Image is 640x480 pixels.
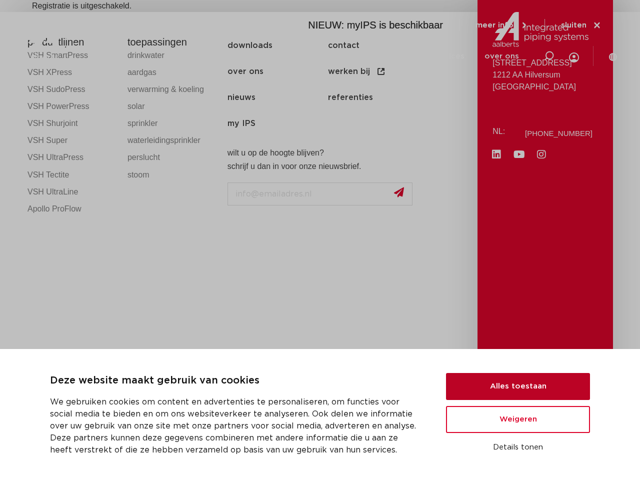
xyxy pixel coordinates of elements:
[185,37,225,75] a: producten
[328,84,428,110] a: referenties
[50,373,422,388] p: Deze website maakt gebruik van cookies
[27,166,117,183] a: VSH Tectite
[27,200,117,217] a: Apollo ProFlow
[127,132,217,149] a: waterleidingsprinkler
[127,98,217,115] a: solar
[370,37,412,75] a: downloads
[27,149,117,166] a: VSH UltraPress
[127,81,217,98] a: verwarming & koeling
[492,125,508,137] p: NL:
[432,37,464,75] a: services
[127,149,217,166] a: perslucht
[50,396,422,456] p: We gebruiken cookies om content en advertenties te personaliseren, om functies voor social media ...
[27,98,117,115] a: VSH PowerPress
[127,115,217,132] a: sprinkler
[227,148,324,157] strong: wilt u op de hoogte blijven?
[446,373,590,400] button: Alles toestaan
[561,21,601,30] a: sluiten
[297,37,350,75] a: toepassingen
[227,162,361,170] strong: schrijf u dan in voor onze nieuwsbrief.
[27,132,117,149] a: VSH Super
[227,32,473,136] nav: Menu
[227,182,412,205] input: info@emailadres.nl
[308,19,443,30] span: NIEUW: myIPS is beschikbaar
[27,81,117,98] a: VSH SudoPress
[185,37,519,75] nav: Menu
[446,439,590,456] button: Details tonen
[245,37,277,75] a: markten
[127,166,217,183] a: stoom
[475,21,528,30] a: meer info
[227,110,328,136] a: my IPS
[561,21,586,29] span: sluiten
[394,187,404,197] img: send.svg
[227,84,328,110] a: nieuws
[27,115,117,132] a: VSH Shurjoint
[525,129,592,137] a: [PHONE_NUMBER]
[475,21,513,29] span: meer info
[27,183,117,200] a: VSH UltraLine
[484,37,519,75] a: over ons
[446,406,590,433] button: Weigeren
